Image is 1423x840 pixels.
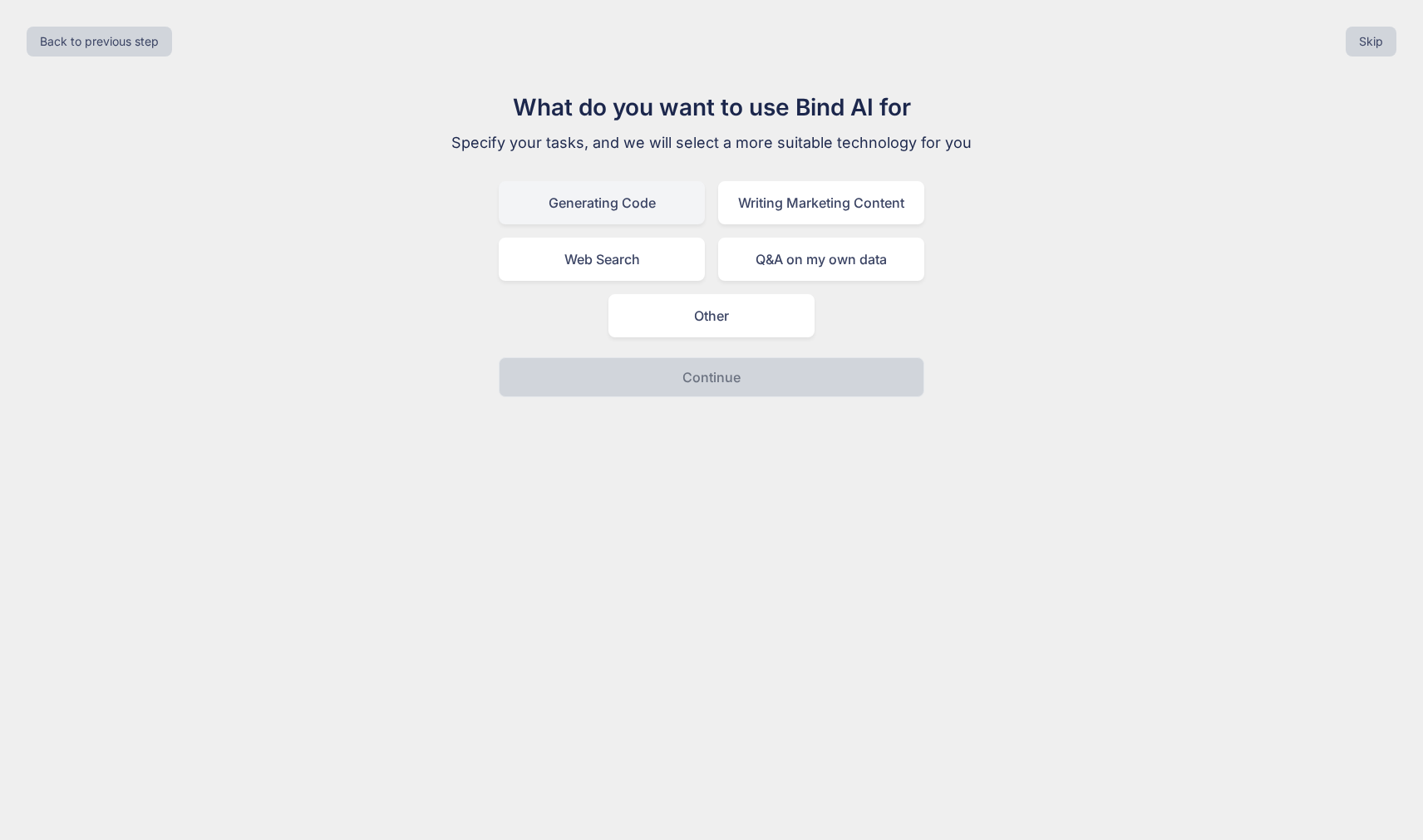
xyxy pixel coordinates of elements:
p: Specify your tasks, and we will select a more suitable technology for you [432,131,991,155]
button: Continue [499,357,924,397]
button: Back to previous step [27,27,172,56]
div: Writing Marketing Content [718,181,924,224]
div: Web Search [499,238,705,281]
button: Skip [1346,27,1396,56]
p: Continue [682,367,741,387]
div: Generating Code [499,181,705,224]
h1: What do you want to use Bind AI for [432,90,991,125]
div: Q&A on my own data [718,238,924,281]
div: Other [608,294,815,337]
